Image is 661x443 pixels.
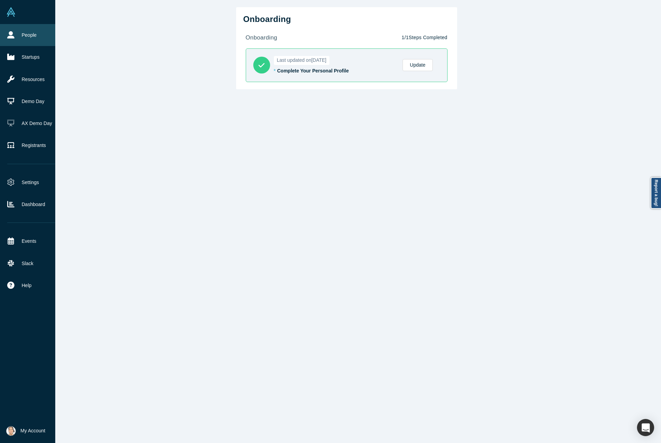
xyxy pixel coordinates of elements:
a: Report a bug! [651,177,661,209]
button: My Account [6,426,45,436]
a: Update [403,59,432,71]
img: Natasha Lowery's Account [6,426,16,436]
span: Help [22,282,32,289]
span: Last updated on [DATE] [274,56,330,65]
div: Complete Your Personal Profile [277,67,396,75]
h2: Onboarding [243,14,450,24]
img: Alchemist Vault Logo [6,7,16,17]
strong: onboarding [246,34,277,41]
p: 1 / 1 Steps Completed [402,34,447,41]
span: My Account [21,427,45,434]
